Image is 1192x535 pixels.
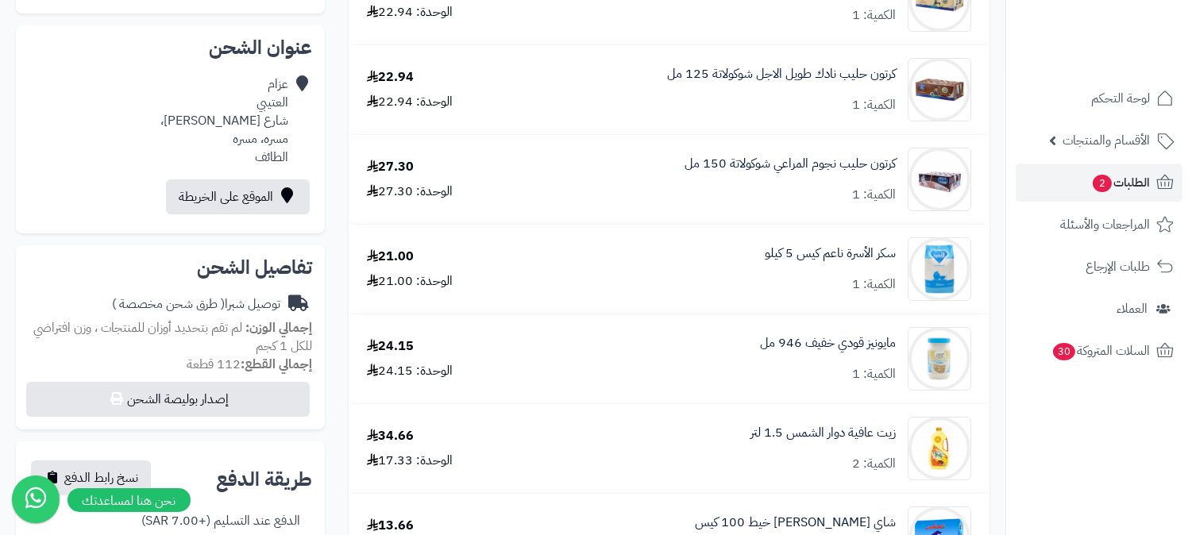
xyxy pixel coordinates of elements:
button: إصدار بوليصة الشحن [26,382,310,417]
a: كرتون حليب نادك طويل الاجل شوكولاتة 125 مل [667,65,896,83]
div: 13.66 [367,517,414,535]
div: 27.30 [367,158,414,176]
span: ( طرق شحن مخصصة ) [112,294,225,314]
a: زيت عافية دوار الشمس 1.5 لتر [750,424,896,442]
strong: إجمالي القطع: [241,355,312,374]
h2: عنوان الشحن [29,38,312,57]
a: سكر الأسرة ناعم كيس 5 كيلو [765,244,896,263]
a: شاي [PERSON_NAME] خيط 100 كيس [695,514,896,532]
span: طلبات الإرجاع [1086,256,1150,278]
a: الموقع على الخريطة [166,179,310,214]
a: المراجعات والأسئلة [1016,206,1182,244]
div: الكمية: 1 [852,96,896,114]
a: الطلبات2 [1016,164,1182,202]
div: 34.66 [367,427,414,445]
img: 4222e10565237361acf5b37cd01f459dce38-90x90.jpg [908,417,970,480]
a: لوحة التحكم [1016,79,1182,117]
div: 22.94 [367,68,414,87]
span: المراجعات والأسئلة [1060,214,1150,236]
div: عزام العتيبي شارع [PERSON_NAME]، مسره، مسره الطائف [160,75,288,166]
div: الوحدة: 17.33 [367,452,453,470]
div: الكمية: 1 [852,365,896,383]
div: الوحدة: 22.94 [367,3,453,21]
span: 2 [1093,175,1112,192]
img: 1664171193-GDR00027-1-90x90.jpg [908,148,970,211]
div: الوحدة: 24.15 [367,362,453,380]
div: الوحدة: 27.30 [367,183,453,201]
div: 24.15 [367,337,414,356]
a: طلبات الإرجاع [1016,248,1182,286]
div: 21.00 [367,248,414,266]
div: الدفع عند التسليم (+7.00 SAR) [141,512,300,530]
img: 1664612301-%D8%AA%D9%86%D8%B2%D9%8A%D9%84%20(32)-90x90.jpg [908,58,970,121]
div: الكمية: 1 [852,6,896,25]
div: الكمية: 2 [852,455,896,473]
span: 30 [1053,343,1075,360]
img: 4342859e87a9f2b47c8e4aba3f7105732938-90x90.jpg [908,327,970,391]
span: السلات المتروكة [1051,340,1150,362]
div: الكمية: 1 [852,186,896,204]
span: نسخ رابط الدفع [64,468,138,487]
a: مايونيز قودي خفيف 946 مل [760,334,896,352]
small: 112 قطعة [187,355,312,374]
span: لم تقم بتحديد أوزان للمنتجات ، وزن افتراضي للكل 1 كجم [33,318,312,356]
span: الأقسام والمنتجات [1063,129,1150,152]
a: كرتون حليب نجوم المراعي شوكولاتة 150 مل [685,155,896,173]
img: 1664106442-QalFZ0Lt8bl7Nb9rsHfDLcSGRmRM6EDhABvbkT0b-90x90.jpeg [908,237,970,301]
strong: إجمالي الوزن: [245,318,312,337]
a: العملاء [1016,290,1182,328]
div: توصيل شبرا [112,295,280,314]
div: الكمية: 1 [852,275,896,294]
h2: طريقة الدفع [216,470,312,489]
span: لوحة التحكم [1091,87,1150,110]
button: نسخ رابط الدفع [31,460,151,495]
div: الوحدة: 22.94 [367,93,453,111]
span: العملاء [1117,298,1148,320]
a: السلات المتروكة30 [1016,332,1182,370]
div: الوحدة: 21.00 [367,272,453,291]
h2: تفاصيل الشحن [29,258,312,277]
span: الطلبات [1091,171,1150,194]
